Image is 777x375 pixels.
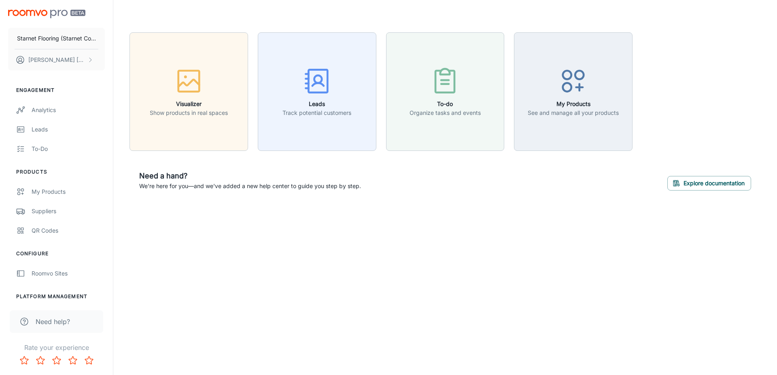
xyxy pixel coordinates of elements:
div: Suppliers [32,207,105,216]
h6: Visualizer [150,100,228,108]
img: Roomvo PRO Beta [8,10,85,18]
div: QR Codes [32,226,105,235]
a: Explore documentation [667,178,751,186]
p: We're here for you—and we've added a new help center to guide you step by step. [139,182,361,191]
p: Organize tasks and events [410,108,481,117]
button: [PERSON_NAME] [PERSON_NAME] [8,49,105,70]
button: Explore documentation [667,176,751,191]
p: Show products in real spaces [150,108,228,117]
button: My ProductsSee and manage all your products [514,32,633,151]
h6: Need a hand? [139,170,361,182]
button: VisualizerShow products in real spaces [129,32,248,151]
a: To-doOrganize tasks and events [386,87,505,95]
p: [PERSON_NAME] [PERSON_NAME] [28,55,85,64]
h6: My Products [528,100,619,108]
p: Track potential customers [282,108,351,117]
div: To-do [32,144,105,153]
button: Starnet Flooring (Starnet Commercial Flooring Inc) [8,28,105,49]
p: See and manage all your products [528,108,619,117]
a: LeadsTrack potential customers [258,87,376,95]
div: My Products [32,187,105,196]
a: My ProductsSee and manage all your products [514,87,633,95]
h6: Leads [282,100,351,108]
h6: To-do [410,100,481,108]
button: LeadsTrack potential customers [258,32,376,151]
div: Analytics [32,106,105,114]
div: Leads [32,125,105,134]
button: To-doOrganize tasks and events [386,32,505,151]
p: Starnet Flooring (Starnet Commercial Flooring Inc) [17,34,96,43]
